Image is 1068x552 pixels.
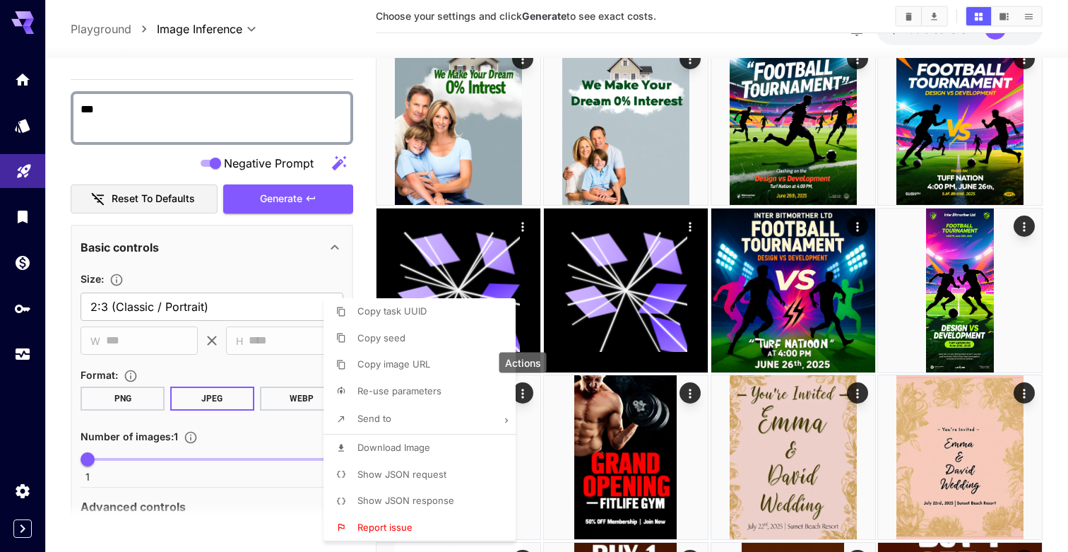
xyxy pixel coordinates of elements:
span: Copy image URL [357,358,430,370]
span: Report issue [357,522,413,533]
span: Send to [357,413,391,424]
span: Show JSON request [357,469,446,480]
span: Re-use parameters [357,385,441,397]
span: Copy seed [357,332,405,343]
span: Show JSON response [357,495,454,506]
div: Actions [499,353,547,373]
span: Download Image [357,442,430,453]
span: Copy task UUID [357,305,427,317]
